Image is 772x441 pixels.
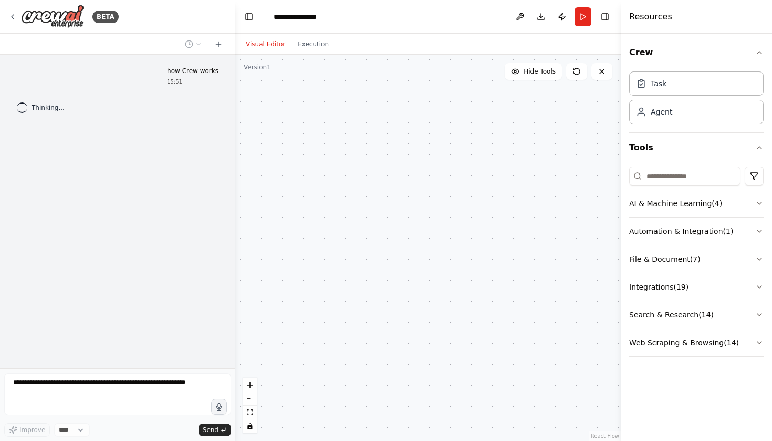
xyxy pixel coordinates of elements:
button: zoom out [243,392,257,406]
button: Web Scraping & Browsing(14) [629,329,764,356]
button: toggle interactivity [243,419,257,433]
button: Search & Research(14) [629,301,764,329]
button: Tools [629,133,764,162]
div: 15:51 [167,78,218,86]
button: Automation & Integration(1) [629,218,764,245]
div: Crew [629,67,764,132]
div: BETA [92,11,119,23]
div: Agent [651,107,672,117]
span: Hide Tools [524,67,556,76]
span: Thinking... [32,104,65,112]
span: Send [203,426,218,434]
a: React Flow attribution [591,433,619,439]
div: Tools [629,162,764,365]
button: fit view [243,406,257,419]
div: React Flow controls [243,378,257,433]
button: zoom in [243,378,257,392]
button: Execution [291,38,335,50]
button: Integrations(19) [629,273,764,301]
div: Task [651,78,666,89]
img: Logo [21,5,84,28]
nav: breadcrumb [274,12,328,22]
h4: Resources [629,11,672,23]
button: Switch to previous chat [181,38,206,50]
button: Hide Tools [505,63,562,80]
button: Start a new chat [210,38,227,50]
button: Click to speak your automation idea [211,399,227,415]
button: Crew [629,38,764,67]
span: Improve [19,426,45,434]
div: Version 1 [244,63,271,71]
button: Hide left sidebar [242,9,256,24]
button: Improve [4,423,50,437]
button: AI & Machine Learning(4) [629,190,764,217]
button: Visual Editor [239,38,291,50]
button: Hide right sidebar [598,9,612,24]
button: Send [199,424,231,436]
button: File & Document(7) [629,245,764,273]
p: how Crew works [167,67,218,76]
